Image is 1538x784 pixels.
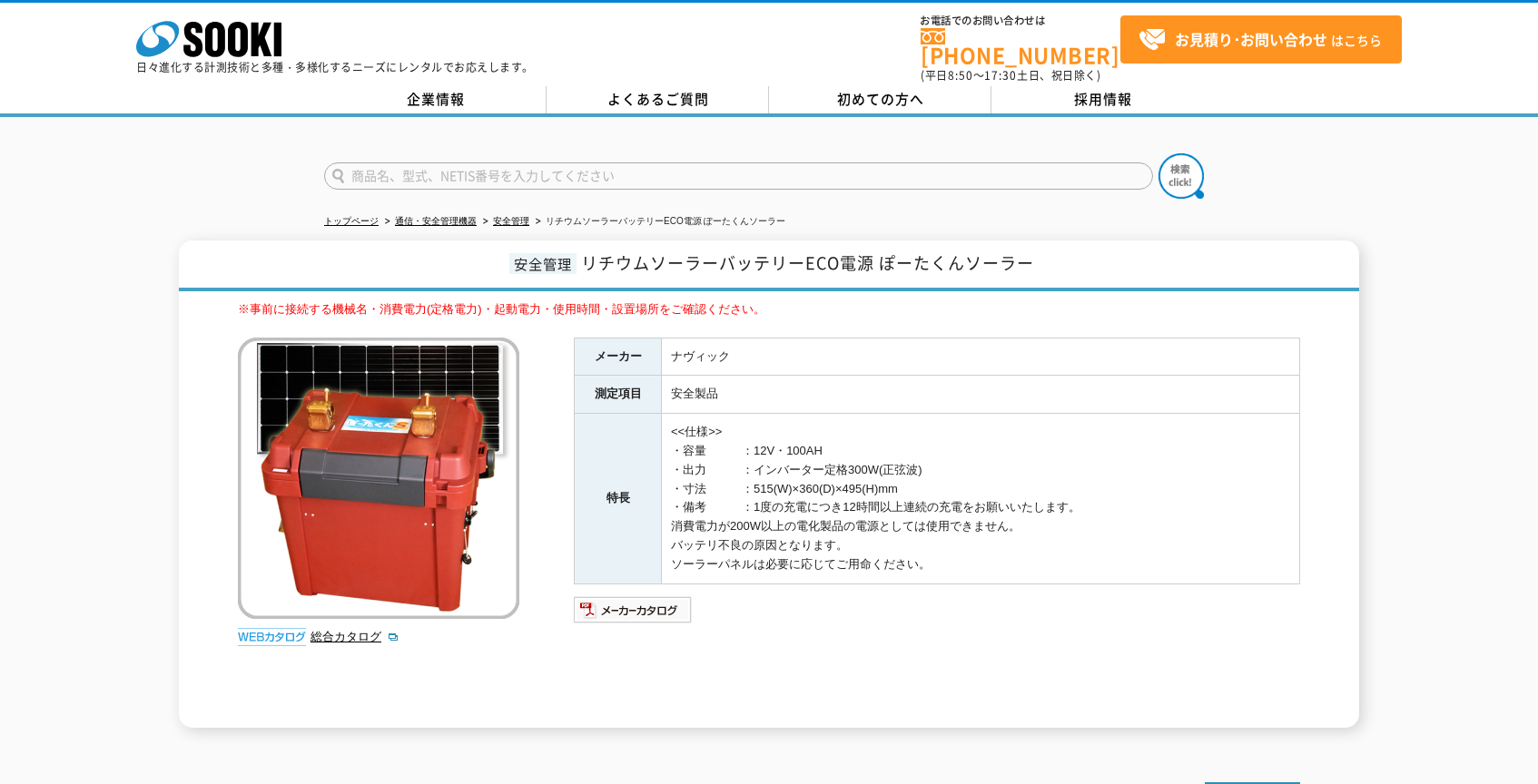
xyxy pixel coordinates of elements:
img: webカタログ [238,628,306,646]
span: 17:30 [984,67,1017,83]
span: はこちら [1139,26,1382,54]
a: よくあるご質問 [547,86,769,113]
td: ナヴィック [662,338,1300,376]
a: 通信・安全管理機器 [395,216,477,226]
span: ※事前に接続する機械名・消費電力(定格電力)・起動電力・使用時間・設置場所をご確認ください。 [238,302,765,316]
span: (平日 ～ 土日、祝日除く) [921,67,1100,83]
span: リチウムソーラーバッテリーECO電源 ぽーたくんソーラー [581,250,1034,275]
a: メーカーカタログ [574,607,693,621]
a: 安全管理 [493,216,529,226]
a: [PHONE_NUMBER] [921,28,1120,65]
img: メーカーカタログ [574,595,693,624]
a: お見積り･お問い合わせはこちら [1120,15,1402,64]
li: リチウムソーラーバッテリーECO電源 ぽーたくんソーラー [532,212,785,231]
a: 初めての方へ [769,86,991,113]
span: 安全管理 [509,253,577,274]
span: 8:50 [948,67,973,83]
p: 日々進化する計測技術と多種・多様化するニーズにレンタルでお応えします。 [136,62,534,73]
input: 商品名、型式、NETIS番号を入力してください [324,162,1153,190]
a: トップページ [324,216,379,226]
th: 測定項目 [575,376,662,414]
strong: お見積り･お問い合わせ [1175,28,1327,50]
span: 初めての方へ [837,89,924,109]
img: リチウムソーラーバッテリーECO電源 ぽーたくんソーラー [238,338,519,619]
th: 特長 [575,414,662,583]
a: 総合カタログ [311,630,399,643]
td: <<仕様>> ・容量 ：12V・100AH ・出力 ：インバーター定格300W(正弦波) ・寸法 ：515(W)×360(D)×495(H)mm ・備考 ：1度の充電につき12時間以上連続の充電... [662,414,1300,583]
a: 採用情報 [991,86,1214,113]
td: 安全製品 [662,376,1300,414]
span: お電話でのお問い合わせは [921,15,1120,26]
a: 企業情報 [324,86,547,113]
img: btn_search.png [1158,153,1204,199]
th: メーカー [575,338,662,376]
